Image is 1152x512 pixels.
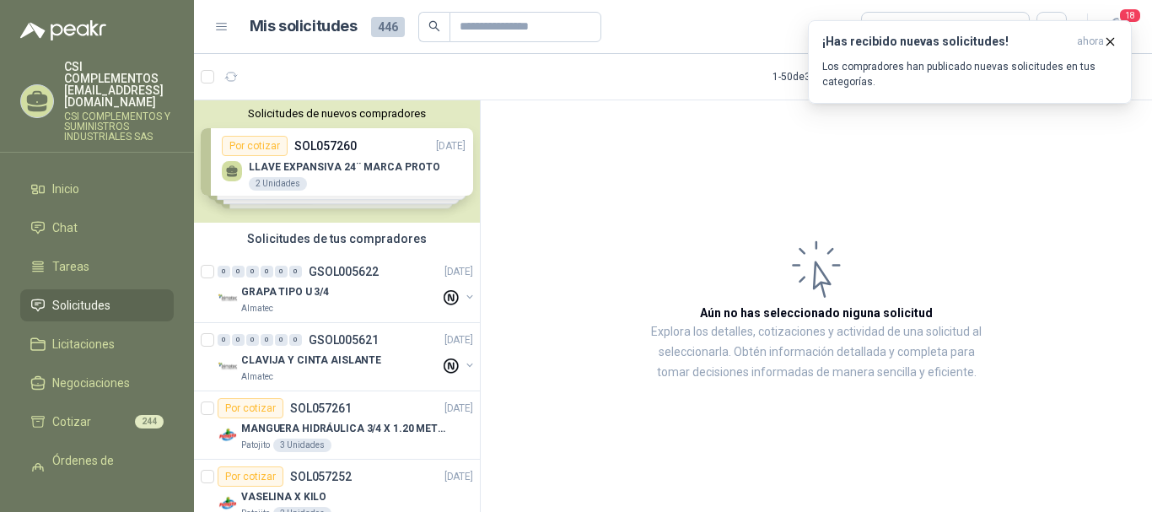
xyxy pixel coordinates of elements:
[52,180,79,198] span: Inicio
[822,59,1117,89] p: Los compradores han publicado nuevas solicitudes en tus categorías.
[808,20,1132,104] button: ¡Has recibido nuevas solicitudes!ahora Los compradores han publicado nuevas solicitudes en tus ca...
[428,20,440,32] span: search
[772,63,876,90] div: 1 - 50 de 313
[1118,8,1142,24] span: 18
[201,107,473,120] button: Solicitudes de nuevos compradores
[241,421,451,437] p: MANGUERA HIDRÁULICA 3/4 X 1.20 METROS DE LONGITUD HR-HR-ACOPLADA
[872,18,907,36] div: Todas
[232,266,245,278] div: 0
[218,398,283,418] div: Por cotizar
[1101,12,1132,42] button: 18
[194,223,480,255] div: Solicitudes de tus compradores
[218,334,230,346] div: 0
[700,304,933,322] h3: Aún no has seleccionado niguna solicitud
[250,14,358,39] h1: Mis solicitudes
[241,489,326,505] p: VASELINA X KILO
[52,257,89,276] span: Tareas
[135,415,164,428] span: 244
[52,218,78,237] span: Chat
[20,212,174,244] a: Chat
[241,302,273,315] p: Almatec
[649,322,983,383] p: Explora los detalles, cotizaciones y actividad de una solicitud al seleccionarla. Obtén informaci...
[290,402,352,414] p: SOL057261
[246,266,259,278] div: 0
[20,289,174,321] a: Solicitudes
[52,374,130,392] span: Negociaciones
[444,401,473,417] p: [DATE]
[275,266,288,278] div: 0
[52,296,110,315] span: Solicitudes
[289,334,302,346] div: 0
[289,266,302,278] div: 0
[52,335,115,353] span: Licitaciones
[20,173,174,205] a: Inicio
[261,266,273,278] div: 0
[232,334,245,346] div: 0
[64,111,174,142] p: CSI COMPLEMENTOS Y SUMINISTROS INDUSTRIALES SAS
[241,284,329,300] p: GRAPA TIPO U 3/4
[52,451,158,488] span: Órdenes de Compra
[822,35,1070,49] h3: ¡Has recibido nuevas solicitudes!
[273,439,331,452] div: 3 Unidades
[52,412,91,431] span: Cotizar
[241,370,273,384] p: Almatec
[241,439,270,452] p: Patojito
[20,406,174,438] a: Cotizar244
[218,357,238,377] img: Company Logo
[218,266,230,278] div: 0
[444,332,473,348] p: [DATE]
[20,20,106,40] img: Logo peakr
[371,17,405,37] span: 446
[20,328,174,360] a: Licitaciones
[20,367,174,399] a: Negociaciones
[20,251,174,283] a: Tareas
[290,471,352,482] p: SOL057252
[275,334,288,346] div: 0
[1077,35,1104,49] span: ahora
[64,61,174,108] p: CSI COMPLEMENTOS [EMAIL_ADDRESS][DOMAIN_NAME]
[20,445,174,495] a: Órdenes de Compra
[218,466,283,487] div: Por cotizar
[309,266,379,278] p: GSOL005622
[194,391,480,460] a: Por cotizarSOL057261[DATE] Company LogoMANGUERA HIDRÁULICA 3/4 X 1.20 METROS DE LONGITUD HR-HR-AC...
[444,469,473,485] p: [DATE]
[444,264,473,280] p: [DATE]
[218,425,238,445] img: Company Logo
[246,334,259,346] div: 0
[218,261,476,315] a: 0 0 0 0 0 0 GSOL005622[DATE] Company LogoGRAPA TIPO U 3/4Almatec
[194,100,480,223] div: Solicitudes de nuevos compradoresPor cotizarSOL057260[DATE] LLAVE EXPANSIVA 24¨ MARCA PROTO2 Unid...
[241,353,381,369] p: CLAVIJA Y CINTA AISLANTE
[261,334,273,346] div: 0
[309,334,379,346] p: GSOL005621
[218,330,476,384] a: 0 0 0 0 0 0 GSOL005621[DATE] Company LogoCLAVIJA Y CINTA AISLANTEAlmatec
[218,288,238,309] img: Company Logo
